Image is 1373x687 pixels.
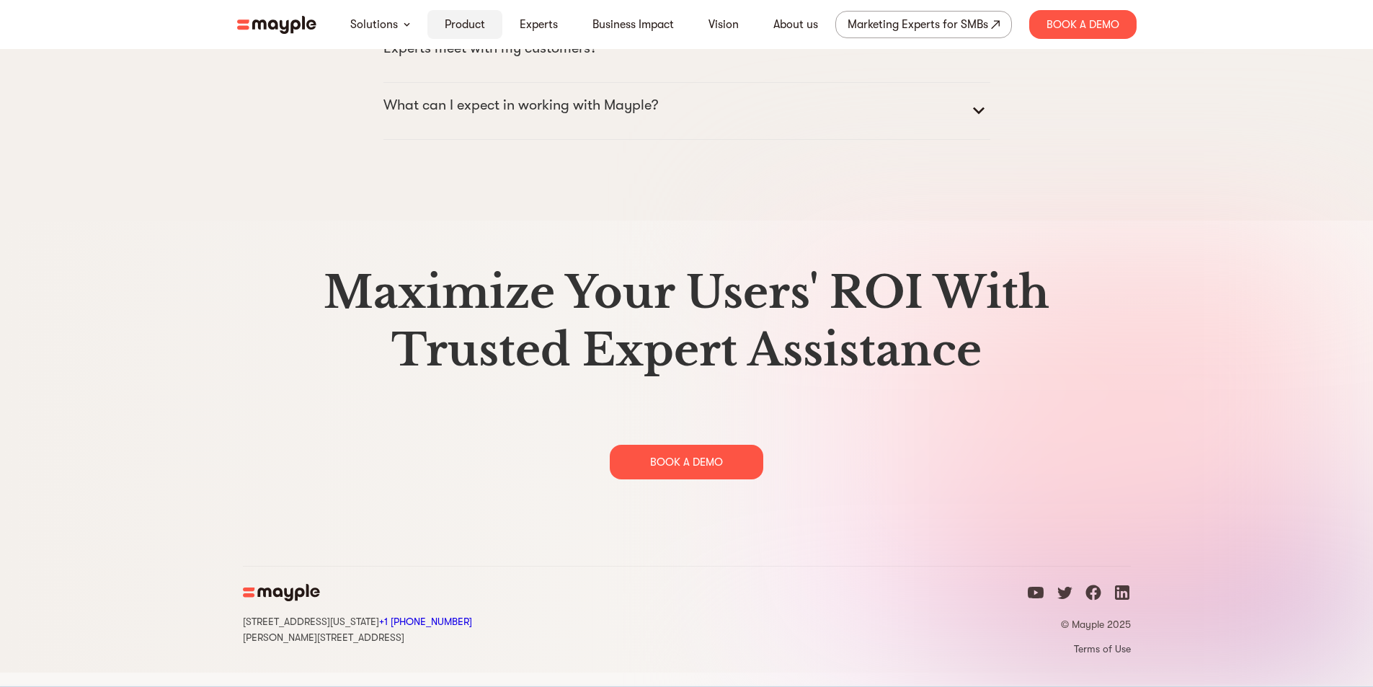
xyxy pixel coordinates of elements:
[1027,584,1044,606] a: youtube icon
[1056,584,1073,606] a: twitter icon
[592,16,674,33] a: Business Impact
[243,264,1131,379] h2: Maximize Your Users' ROI With Trusted Expert Assistance
[708,16,739,33] a: Vision
[445,16,485,33] a: Product
[760,221,1373,673] img: gradient
[835,11,1012,38] a: Marketing Experts for SMBs
[1027,618,1131,631] p: © Mayple 2025
[1085,584,1102,606] a: facebook icon
[350,16,398,33] a: Solutions
[243,613,472,644] div: [STREET_ADDRESS][US_STATE] [PERSON_NAME][STREET_ADDRESS]
[610,445,763,479] div: BOOK A DEMO
[1027,642,1131,655] a: Terms of Use
[773,16,818,33] a: About us
[1029,10,1137,39] div: Book A Demo
[243,584,320,601] img: mayple-logo
[404,22,410,27] img: arrow-down
[383,94,658,117] p: What can I expect in working with Mayple?
[1114,584,1131,606] a: linkedin icon
[383,94,990,128] summary: What can I expect in working with Mayple?
[379,616,472,627] a: Call Mayple
[520,16,558,33] a: Experts
[848,14,988,35] div: Marketing Experts for SMBs
[237,16,316,34] img: mayple-logo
